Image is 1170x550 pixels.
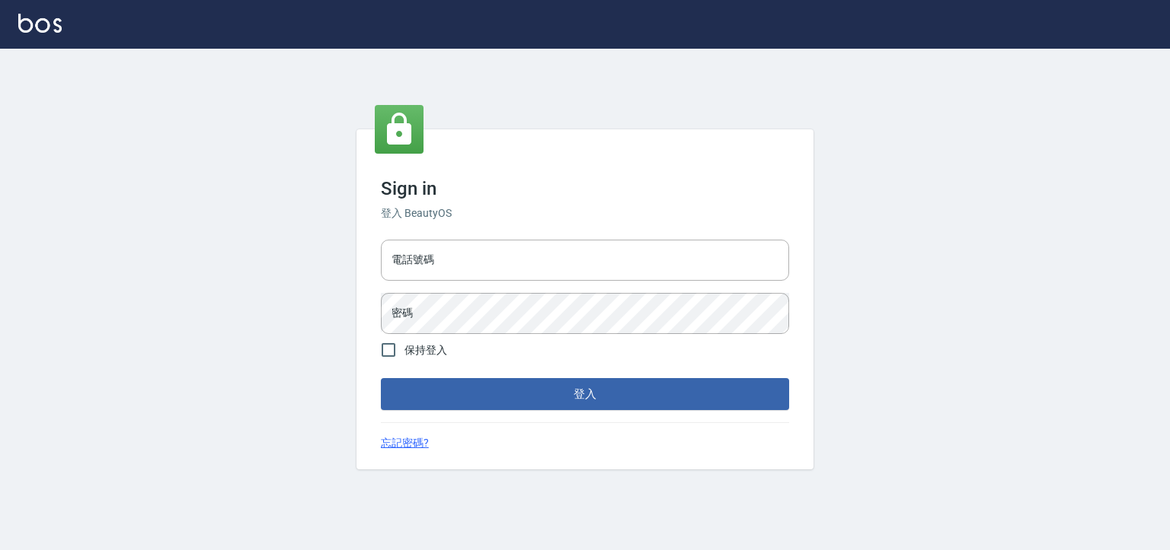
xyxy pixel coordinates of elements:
h3: Sign in [381,178,789,199]
button: 登入 [381,378,789,410]
img: Logo [18,14,62,33]
h6: 登入 BeautyOS [381,205,789,221]
a: 忘記密碼? [381,435,429,451]
span: 保持登入 [404,342,447,358]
